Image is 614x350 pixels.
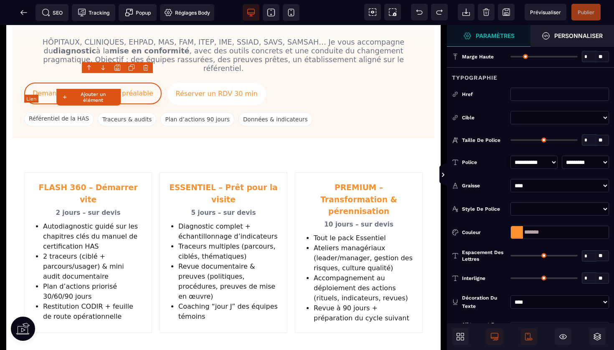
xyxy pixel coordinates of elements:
[462,53,494,60] span: Marge haute
[520,328,537,345] span: Afficher le mobile
[304,195,413,204] p: 10 jours – sur devis
[178,277,278,297] li: Coaching “jour J” des équipes témoins
[169,157,278,180] h3: ESSENTIEL – Prêt pour la visite
[263,4,279,21] span: Voir tablette
[43,277,142,297] li: Restitution CODIR + feuille de route opérationnelle
[43,227,142,257] li: 2 traceurs (ciblé + parcours/usager) & mini audit documentaire
[476,33,515,39] strong: Paramètres
[36,4,69,21] span: Métadata SEO
[238,87,312,101] span: Données & indicateurs
[498,4,515,20] span: Enregistrer
[478,4,495,20] span: Nettoyage
[447,25,530,47] span: Ouvrir le gestionnaire de styles
[452,113,506,122] div: Cible
[555,328,571,345] span: Masquer le bloc
[164,8,210,17] span: Réglages Body
[462,275,485,282] span: Interligne
[178,237,278,277] li: Revue documentaire & preuves (politiques, procédures, preuves de mise en œuvre)
[43,196,142,227] li: Autodiagnostic guidé sur les chapitres clés du manuel de certification HAS
[304,157,413,192] h3: PREMIUM – Transformation & pérennisation
[578,9,594,15] span: Publier
[72,4,115,21] span: Code de suivi
[530,25,614,47] span: Ouvrir le gestionnaire de styles
[109,22,190,30] strong: mise en conformité
[589,328,606,345] span: Ouvrir les calques
[458,4,474,20] span: Importer
[169,183,278,193] p: 5 jours – sur devis
[314,218,413,248] li: Ateliers managériaux (leader/manager, gestion des risques, culture qualité)
[314,278,413,298] li: Revue à 90 jours + préparation du cycle suivant
[24,4,423,48] p: HÔPITAUX, CLINIQUES, EHPAD, MAS, FAM, ITEP, IME, SSIAD, SAVS, SAMSAH… Je vous accompagne du à la ...
[78,8,109,17] span: Tracking
[98,87,156,101] span: Traceurs & audits
[431,4,448,20] span: Rétablir
[462,158,506,166] div: Police
[554,33,603,39] strong: Personnaliser
[167,58,266,80] a: Réserver un RDV 30 min
[283,4,299,21] span: Voir mobile
[178,196,278,217] li: Diagnostic complet + échantillonnage d’indicateurs
[125,8,151,17] span: Popup
[452,320,506,337] p: Alignement du texte
[452,328,469,345] span: Ouvrir les blocs
[462,181,506,190] div: Graisse
[160,4,214,21] span: Favicon
[364,4,381,20] span: Voir les composants
[34,183,142,193] p: 2 jours – sur devis
[486,328,503,345] span: Afficher le desktop
[56,89,121,106] button: Ajouter un élément
[462,205,506,213] div: Style de police
[411,4,428,20] span: Défaire
[71,91,115,103] strong: Ajouter un élément
[384,4,401,20] span: Capture d'écran
[43,257,142,277] li: Plan d’actions priorisé 30/60/90 jours
[53,22,96,30] strong: diagnostic
[462,294,506,310] div: Décoration du texte
[42,8,63,17] span: SEO
[530,9,561,15] span: Prévisualiser
[178,217,278,237] li: Traceurs multiples (parcours, ciblés, thématiques)
[571,4,601,20] span: Enregistrer le contenu
[314,208,413,218] li: Tout le pack Essentiel
[452,90,506,98] div: Href
[462,228,506,237] div: Couleur
[34,157,142,180] h3: FLASH 360 – Démarrer vite
[119,4,157,21] span: Créer une alerte modale
[525,4,566,20] span: Aperçu
[15,4,32,21] span: Retour
[24,87,94,101] span: Référentiel de la HAS
[462,249,506,262] span: Espacement des lettres
[447,163,455,188] span: Afficher les vues
[447,67,614,83] div: Typographie
[24,58,162,79] a: Demander une évaluation préalable
[243,4,259,21] span: Voir bureau
[314,248,413,278] li: Accompagnement au déploiement des actions (rituels, indicateurs, revues)
[24,125,423,140] h2: Trois offres simples, calibrées pour votre réalité
[462,137,500,144] span: Taille de police
[160,87,234,101] span: Plan d’actions 90 jours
